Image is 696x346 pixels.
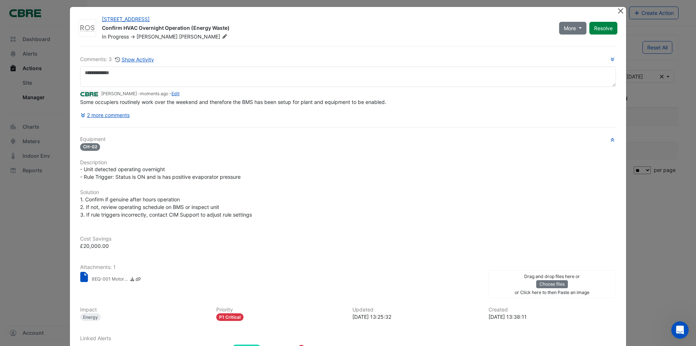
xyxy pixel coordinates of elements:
a: Edit [171,91,179,96]
span: In Progress [102,33,129,40]
span: £20,000.00 [80,243,109,249]
button: Close [617,7,625,15]
div: [DATE] 13:38:11 [489,313,616,321]
h6: Attachments: 1 [80,264,616,270]
div: Comments: 3 [80,55,154,64]
div: Confirm HVAC Overnight Operation (Energy Waste) [102,24,550,33]
button: More [559,22,586,35]
img: Real Control Solutions [79,25,96,32]
h6: Description [80,160,616,166]
span: Some occupiers routinely work over the weekend and therefore the BMS has been setup for plant and... [80,99,386,105]
h6: Cost Savings [80,236,616,242]
small: 8EQ-001 Motor - Run Hours Reduction Calc Spreadsheet.xlsx [92,276,128,283]
button: Show Activity [115,55,154,64]
small: or Click here to then Paste an image [515,290,589,295]
div: [DATE] 13:25:32 [352,313,480,321]
span: [PERSON_NAME] [179,33,229,40]
small: [PERSON_NAME] - - [101,90,179,97]
h6: Impact [80,307,207,313]
div: P1 Critical [216,313,244,321]
div: Energy [80,313,101,321]
h6: Updated [352,307,480,313]
small: Drag and drop files here or [524,274,580,279]
h6: Created [489,307,616,313]
h6: Solution [80,189,616,196]
h6: Priority [216,307,344,313]
span: -> [130,33,135,40]
button: Choose files [536,280,568,288]
a: Download [130,276,135,283]
iframe: Intercom live chat [671,321,689,339]
span: More [564,24,576,32]
h6: Equipment [80,136,616,142]
button: 2 more comments [80,109,130,121]
span: CH-02 [80,143,100,151]
span: [PERSON_NAME] [137,33,178,40]
span: 1. Confirm if genuine after hours operation 2. If not, review operating schedule on BMS or inspec... [80,196,252,218]
h6: Linked Alerts [80,335,616,342]
span: 2025-09-22 12:10:21 [140,91,168,96]
a: [STREET_ADDRESS] [102,16,150,22]
span: - Unit detected operating overnight - Rule Trigger: Status is ON and is has positive evaporator p... [80,166,241,180]
a: Copy link to clipboard [135,276,141,283]
button: Resolve [589,22,617,35]
img: CBRE [80,90,98,98]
